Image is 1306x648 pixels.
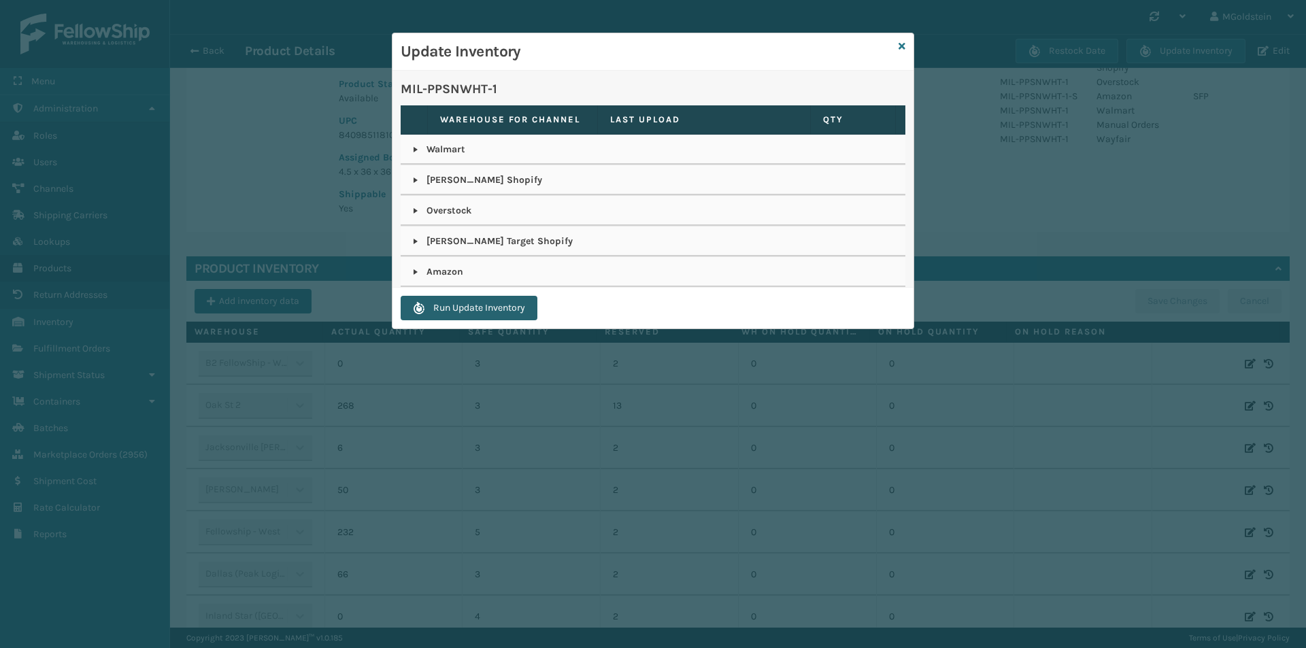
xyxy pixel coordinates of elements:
p: [PERSON_NAME] Target Shopify [413,235,893,248]
p: Amazon [413,265,893,279]
p: MIL-PPSNWHT-1 [401,79,905,99]
p: [PERSON_NAME] Shopify [413,173,893,187]
p: Walmart [413,143,893,156]
button: Run Update Inventory [401,296,537,320]
h3: Update Inventory [401,41,893,62]
label: QTY [823,114,883,126]
label: Last Upload [610,114,798,126]
label: Warehouse for channel [440,114,585,126]
p: Overstock [413,204,893,218]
